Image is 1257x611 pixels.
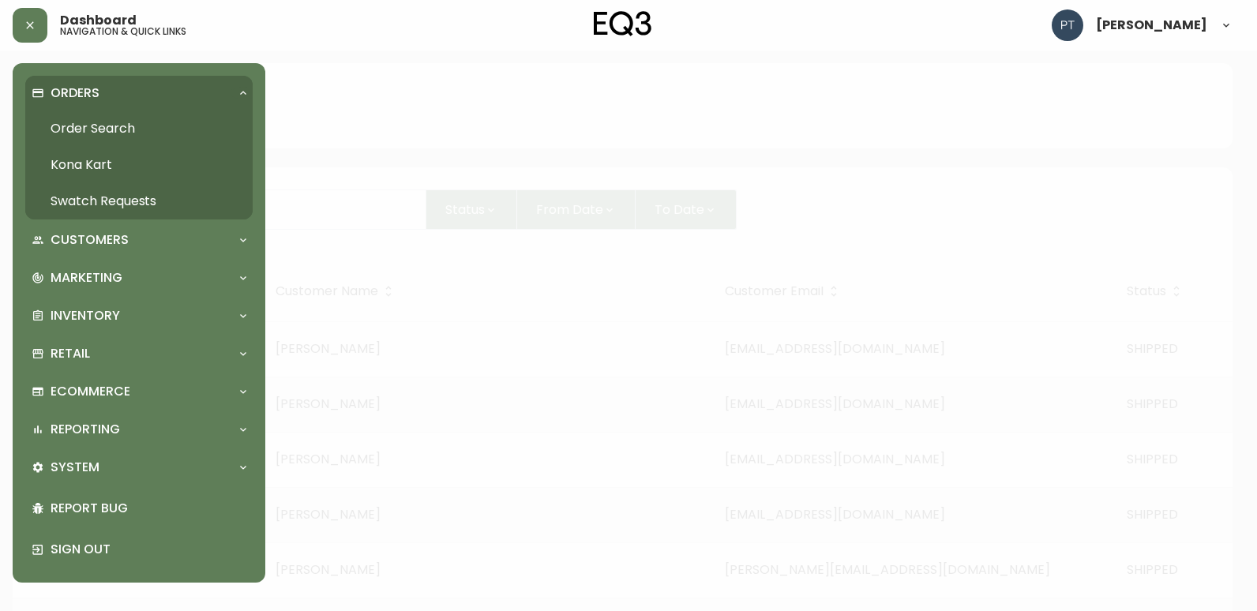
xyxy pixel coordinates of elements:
a: Order Search [25,111,253,147]
h5: navigation & quick links [60,27,186,36]
p: Sign Out [51,541,246,558]
div: Ecommerce [25,374,253,409]
div: Sign Out [25,529,253,570]
div: Reporting [25,412,253,447]
p: Retail [51,345,90,362]
p: Customers [51,231,129,249]
p: Report Bug [51,500,246,517]
p: Ecommerce [51,383,130,400]
div: Marketing [25,261,253,295]
div: System [25,450,253,485]
span: [PERSON_NAME] [1096,19,1207,32]
div: Report Bug [25,488,253,529]
a: Kona Kart [25,147,253,183]
span: Dashboard [60,14,137,27]
p: System [51,459,99,476]
p: Orders [51,84,99,102]
div: Orders [25,76,253,111]
p: Marketing [51,269,122,287]
p: Reporting [51,421,120,438]
img: 986dcd8e1aab7847125929f325458823 [1052,9,1083,41]
a: Swatch Requests [25,183,253,219]
div: Inventory [25,298,253,333]
div: Customers [25,223,253,257]
img: logo [594,11,652,36]
div: Retail [25,336,253,371]
p: Inventory [51,307,120,324]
